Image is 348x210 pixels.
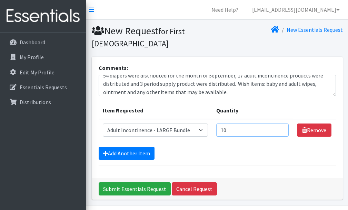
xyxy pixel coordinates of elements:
p: My Profile [20,54,44,61]
h1: New Request [92,25,215,49]
p: Dashboard [20,39,45,46]
p: Essentials Requests [20,84,67,91]
a: Dashboard [3,35,83,49]
p: Edit My Profile [20,69,54,76]
small: for First [DEMOGRAPHIC_DATA] [92,26,185,48]
th: Item Requested [99,102,212,119]
a: Essentials Requests [3,80,83,94]
a: Remove [297,124,331,137]
a: Add Another Item [99,147,155,160]
a: Cancel Request [172,182,217,195]
a: New Essentials Request [287,26,343,33]
a: Edit My Profile [3,65,83,79]
input: Submit Essentials Request [99,182,171,195]
img: HumanEssentials [3,4,83,28]
p: Distributions [20,99,51,106]
a: Need Help? [206,3,244,17]
a: [EMAIL_ADDRESS][DOMAIN_NAME] [247,3,345,17]
a: Distributions [3,95,83,109]
label: Comments: [99,64,128,72]
a: My Profile [3,50,83,64]
th: Quantity [212,102,293,119]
